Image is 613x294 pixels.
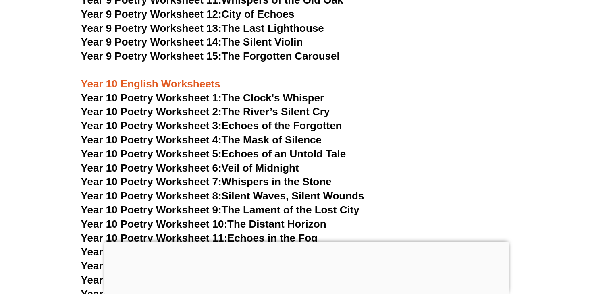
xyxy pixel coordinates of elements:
a: Year 10 Poetry Worksheet 2:The River’s Silent Cry [81,106,330,118]
a: Year 10 Poetry Worksheet 6:Veil of Midnight [81,162,299,174]
a: Year 10 Poetry Worksheet 13:Whispers of the Overgrown [81,260,364,272]
a: Year 10 Poetry Worksheet 7:Whispers in the Stone [81,176,332,188]
a: Year 10 Poetry Worksheet 1:The Clock's Whisper [81,92,324,104]
a: Year 10 Poetry Worksheet 12:The Last Light of Dusk [81,246,341,258]
span: Year 9 Poetry Worksheet 12: [81,8,222,20]
a: Year 9 Poetry Worksheet 14:The Silent Violin [81,36,303,48]
span: Year 10 Poetry Worksheet 3: [81,120,222,132]
a: Year 10 Poetry Worksheet 5:Echoes of an Untold Tale [81,148,346,160]
span: Year 10 Poetry Worksheet 6: [81,162,222,174]
a: Year 10 Poetry Worksheet 11:Echoes in the Fog [81,232,318,244]
iframe: Advertisement [104,242,509,292]
span: Year 10 Poetry Worksheet 11: [81,232,228,244]
span: Year 9 Poetry Worksheet 15: [81,50,222,62]
a: Year 10 Poetry Worksheet 3:Echoes of the Forgotten [81,120,342,132]
span: Year 10 Poetry Worksheet 14: [81,274,228,286]
h3: Year 10 English Worksheets [81,64,532,91]
a: Year 10 Poetry Worksheet 14:Echoes of the Ancient Path [81,274,363,286]
a: Year 10 Poetry Worksheet 8:Silent Waves, Silent Wounds [81,190,364,202]
span: Year 10 Poetry Worksheet 13: [81,260,228,272]
span: Year 10 Poetry Worksheet 4: [81,134,222,146]
span: Year 10 Poetry Worksheet 9: [81,204,222,216]
span: Year 9 Poetry Worksheet 13: [81,22,222,34]
iframe: Chat Widget [479,203,613,294]
a: Year 9 Poetry Worksheet 13:The Last Lighthouse [81,22,324,34]
a: Year 10 Poetry Worksheet 10:The Distant Horizon [81,218,326,230]
span: Year 10 Poetry Worksheet 2: [81,106,222,118]
span: Year 10 Poetry Worksheet 12: [81,246,228,258]
a: Year 9 Poetry Worksheet 12:City of Echoes [81,8,295,20]
span: Year 10 Poetry Worksheet 1: [81,92,222,104]
span: Year 10 Poetry Worksheet 5: [81,148,222,160]
span: Year 9 Poetry Worksheet 14: [81,36,222,48]
span: Year 10 Poetry Worksheet 10: [81,218,228,230]
span: Year 10 Poetry Worksheet 8: [81,190,222,202]
a: Year 10 Poetry Worksheet 9:The Lament of the Lost City [81,204,359,216]
a: Year 10 Poetry Worksheet 4:The Mask of Silence [81,134,322,146]
a: Year 9 Poetry Worksheet 15:The Forgotten Carousel [81,50,340,62]
span: Year 10 Poetry Worksheet 7: [81,176,222,188]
